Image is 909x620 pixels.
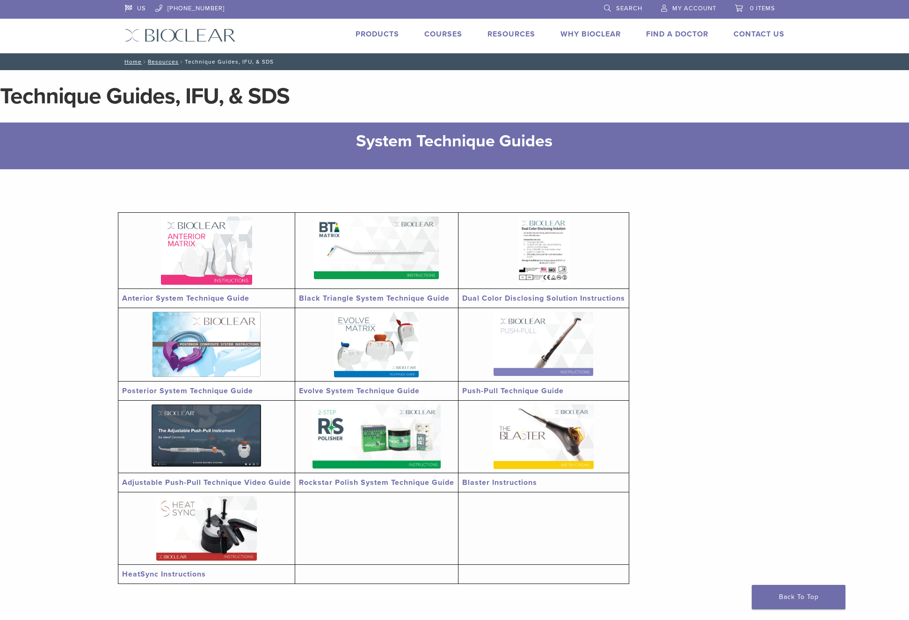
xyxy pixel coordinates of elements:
a: Blaster Instructions [462,478,537,487]
span: 0 items [750,5,775,12]
a: Resources [148,58,179,65]
a: Why Bioclear [560,29,621,39]
a: Rockstar Polish System Technique Guide [299,478,454,487]
nav: Technique Guides, IFU, & SDS [118,53,792,70]
a: Resources [487,29,535,39]
a: Posterior System Technique Guide [122,386,253,396]
a: Evolve System Technique Guide [299,386,420,396]
span: My Account [672,5,716,12]
a: Find A Doctor [646,29,708,39]
a: Dual Color Disclosing Solution Instructions [462,294,625,303]
a: Contact Us [734,29,785,39]
a: Anterior System Technique Guide [122,294,249,303]
a: Home [122,58,142,65]
a: Back To Top [752,585,845,609]
a: Black Triangle System Technique Guide [299,294,450,303]
a: Courses [424,29,462,39]
span: / [179,59,185,64]
img: Bioclear [125,29,236,42]
span: Search [616,5,642,12]
h2: System Technique Guides [159,130,750,152]
a: Products [356,29,399,39]
span: / [142,59,148,64]
a: Adjustable Push-Pull Technique Video Guide [122,478,291,487]
a: Push-Pull Technique Guide [462,386,564,396]
a: HeatSync Instructions [122,570,206,579]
